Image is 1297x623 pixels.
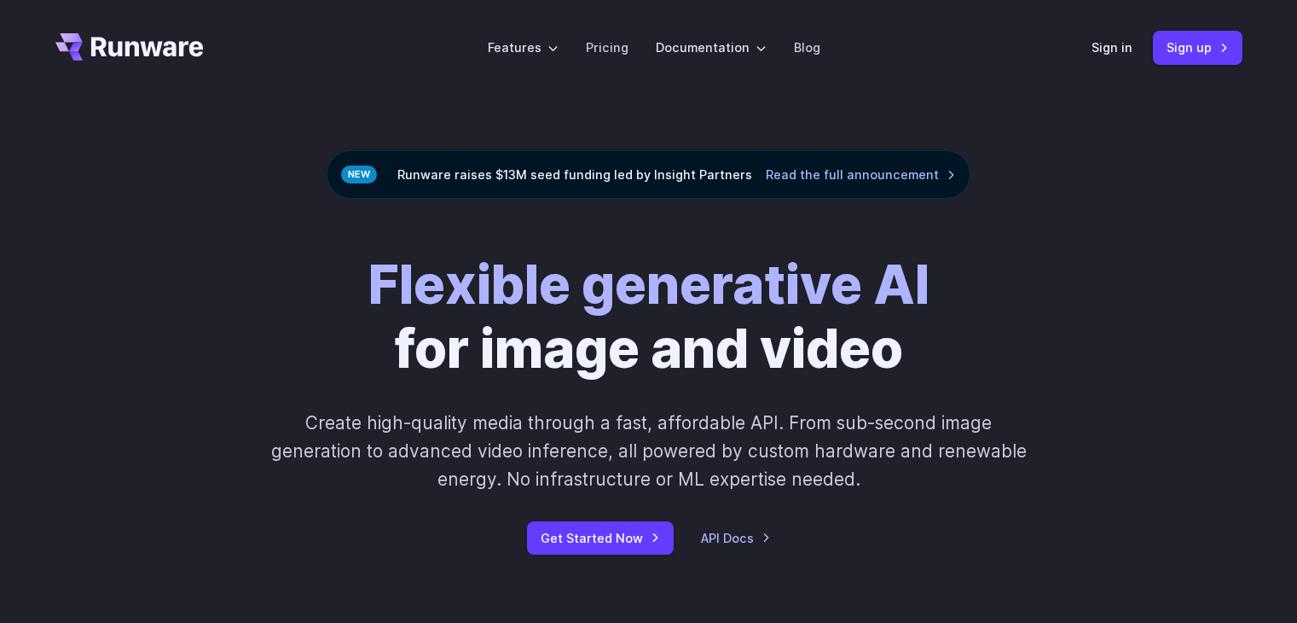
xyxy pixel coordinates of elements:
[527,521,674,555] a: Get Started Now
[368,253,929,317] strong: Flexible generative AI
[701,528,771,548] a: API Docs
[794,38,820,57] a: Blog
[488,38,559,57] label: Features
[1153,31,1242,64] a: Sign up
[656,38,767,57] label: Documentation
[1091,38,1132,57] a: Sign in
[269,409,1028,494] p: Create high-quality media through a fast, affordable API. From sub-second image generation to adv...
[766,165,956,184] a: Read the full announcement
[55,33,204,61] a: Go to /
[368,253,929,381] h1: for image and video
[327,150,970,199] div: Runware raises $13M seed funding led by Insight Partners
[586,38,628,57] a: Pricing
